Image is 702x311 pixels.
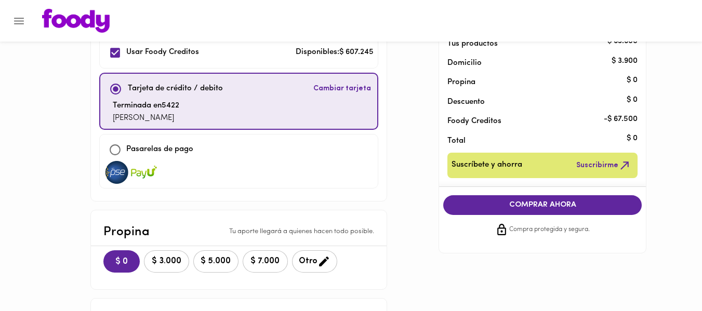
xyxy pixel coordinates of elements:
[627,133,638,144] p: $ 0
[311,78,373,100] button: Cambiar tarjeta
[296,47,374,59] p: Disponibles: $ 607.245
[576,159,631,172] span: Suscribirme
[642,251,692,301] iframe: Messagebird Livechat Widget
[112,257,131,267] span: $ 0
[131,161,157,184] img: visa
[103,250,140,273] button: $ 0
[627,94,638,105] p: $ 0
[454,200,631,210] span: COMPRAR AHORA
[6,8,32,34] button: Menu
[452,159,522,172] span: Suscríbete y ahorra
[509,225,590,235] span: Compra protegida y segura.
[128,83,223,95] p: Tarjeta de crédito / debito
[144,250,189,273] button: $ 3.000
[299,255,330,268] span: Otro
[447,58,482,69] p: Domicilio
[151,256,182,266] span: $ 3.000
[447,77,621,88] p: Propina
[113,113,179,125] p: [PERSON_NAME]
[612,56,638,66] p: $ 3.900
[574,157,633,174] button: Suscribirme
[443,195,642,215] button: COMPRAR AHORA
[126,47,199,59] p: Usar Foody Creditos
[249,256,281,266] span: $ 7.000
[313,84,371,94] span: Cambiar tarjeta
[229,227,374,237] p: Tu aporte llegará a quienes hacen todo posible.
[42,9,110,33] img: logo.png
[447,97,485,107] p: Descuento
[193,250,239,273] button: $ 5.000
[126,144,193,156] p: Pasarelas de pago
[243,250,288,273] button: $ 7.000
[607,36,638,47] p: $ 63.600
[292,250,337,273] button: Otro
[604,114,638,125] p: - $ 67.500
[447,116,621,127] p: Foody Creditos
[200,256,232,266] span: $ 5.000
[113,100,179,112] p: Terminada en 5422
[447,38,621,49] p: Tus productos
[627,75,638,86] p: $ 0
[104,161,130,184] img: visa
[447,136,621,146] p: Total
[103,223,150,241] p: Propina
